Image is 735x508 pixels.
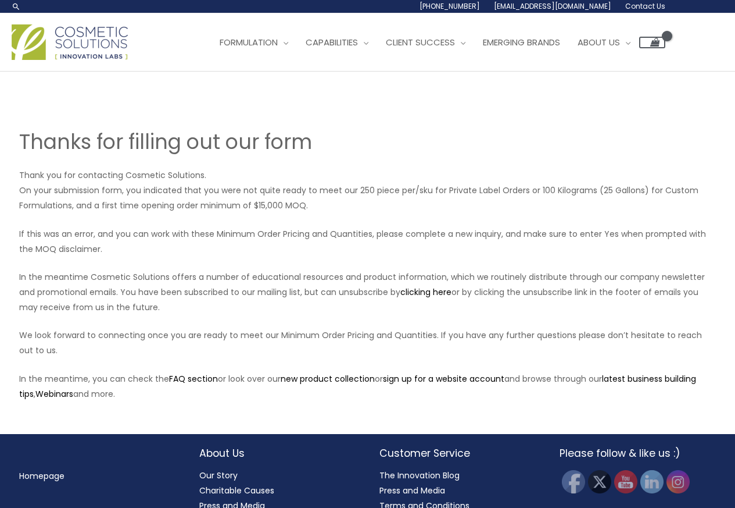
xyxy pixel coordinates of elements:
a: clicking here [400,286,451,298]
p: In the meantime, you can check the or look over our or and browse through our , and more. [19,371,716,402]
a: new product collection [281,373,375,385]
a: Capabilities [297,25,377,60]
a: The Innovation Blog [379,470,460,481]
a: Homepage [19,470,64,482]
img: Twitter [588,470,611,493]
span: Contact Us [625,1,665,11]
h2: Please follow & like us :) [560,446,716,461]
a: Emerging Brands [474,25,569,60]
a: Charitable Causes [199,485,274,496]
a: latest business building tips [19,373,696,400]
h1: Thanks for filling out our form [19,127,716,156]
a: Press and Media [379,485,445,496]
img: Facebook [562,470,585,493]
p: We look forward to connecting once you are ready to meet our Minimum Order Pricing and Quantities... [19,328,716,358]
a: Our Story [199,470,238,481]
a: Client Success [377,25,474,60]
h2: About Us [199,446,356,461]
p: Thank you for contacting Cosmetic Solutions. On your submission form, you indicated that you were... [19,168,716,213]
nav: Menu [19,468,176,484]
a: Search icon link [12,2,21,11]
a: View Shopping Cart, empty [639,37,665,48]
a: sign up for a website account [383,373,504,385]
span: Formulation [220,36,278,48]
a: About Us [569,25,639,60]
span: Capabilities [306,36,358,48]
nav: Site Navigation [202,25,665,60]
p: If this was an error, and you can work with these Minimum Order Pricing and Quantities, please co... [19,226,716,257]
span: About Us [578,36,620,48]
span: Emerging Brands [483,36,560,48]
a: FAQ section [169,373,218,385]
p: In the meantime Cosmetic Solutions offers a number of educational resources and product informati... [19,269,716,315]
a: Webinars [35,388,73,400]
img: Cosmetic Solutions Logo [12,24,128,60]
a: Formulation [211,25,297,60]
span: Client Success [386,36,455,48]
h2: Customer Service [379,446,536,461]
span: [PHONE_NUMBER] [420,1,480,11]
span: [EMAIL_ADDRESS][DOMAIN_NAME] [494,1,611,11]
